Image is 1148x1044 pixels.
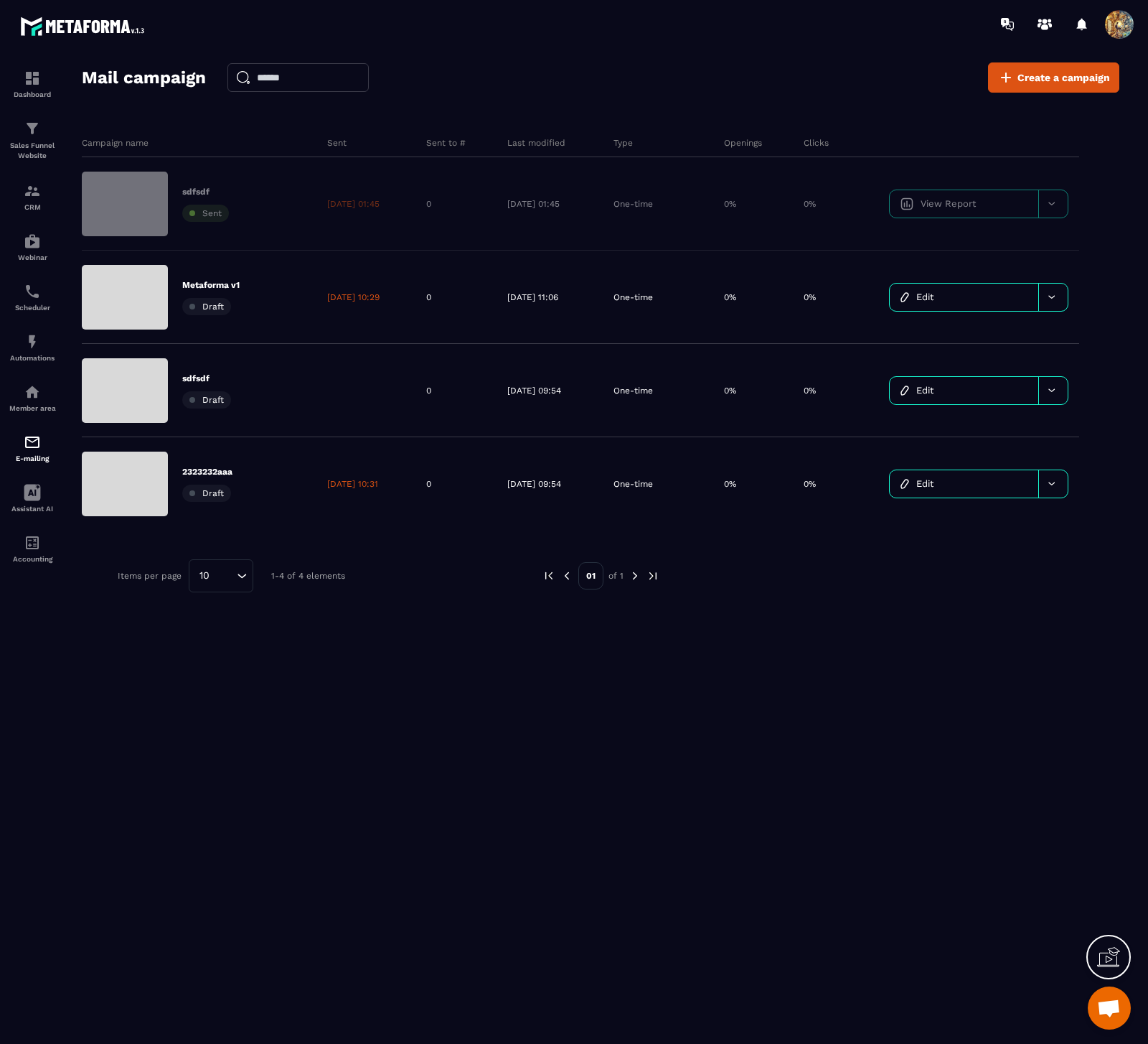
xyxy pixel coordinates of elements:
[118,571,182,581] p: Items per page
[4,109,61,172] a: formationformationSales Funnel Website
[613,137,633,149] p: Type
[890,284,1038,311] a: Edit
[507,385,561,396] p: [DATE] 09:54
[613,198,653,210] p: One-time
[24,283,41,300] img: scheduler
[4,455,61,462] p: E-mailing
[182,466,232,477] p: 2323232aaa
[24,383,41,401] img: automations
[4,90,61,98] p: Dashboard
[202,395,224,405] span: Draft
[327,292,380,303] p: [DATE] 10:29
[4,141,61,161] p: Sales Funnel Website
[646,569,659,582] img: next
[900,386,909,396] img: icon
[890,470,1038,498] a: Edit
[724,292,736,303] p: 0%
[507,137,565,149] p: Last modified
[82,63,206,92] h2: Mail campaign
[4,373,61,423] a: automationsautomationsMember area
[613,478,653,490] p: One-time
[1017,70,1110,85] span: Create a campaign
[327,137,347,149] p: Sent
[24,333,41,350] img: automations
[900,479,909,489] img: icon
[804,198,816,210] p: 0%
[890,377,1038,404] a: Edit
[916,385,933,396] span: Edit
[24,120,41,137] img: formation
[327,198,380,210] p: [DATE] 01:45
[507,198,560,210] p: [DATE] 01:45
[182,186,229,197] p: sdfsdf
[202,488,224,498] span: Draft
[724,478,736,490] p: 0%
[4,523,61,574] a: accountantaccountantAccounting
[4,272,61,322] a: schedulerschedulerScheduler
[202,208,222,218] span: Sent
[182,279,240,291] p: Metaforma v1
[629,569,641,582] img: next
[1088,987,1131,1030] div: Open chat
[189,559,253,592] div: Search for option
[426,198,431,210] p: 0
[82,137,149,149] p: Campaign name
[507,478,561,490] p: [DATE] 09:54
[202,302,224,312] span: Draft
[4,172,61,222] a: formationformationCRM
[24,70,41,87] img: formation
[4,505,61,513] p: Assistant AI
[916,292,933,302] span: Edit
[24,182,41,200] img: formation
[724,137,762,149] p: Openings
[194,568,215,584] span: 10
[4,404,61,412] p: Member area
[916,478,933,489] span: Edit
[804,385,816,396] p: 0%
[20,13,149,39] img: logo
[215,568,233,584] input: Search for option
[804,292,816,303] p: 0%
[724,385,736,396] p: 0%
[4,253,61,261] p: Webinar
[608,570,624,582] p: of 1
[426,478,431,490] p: 0
[4,423,61,473] a: emailemailE-mailing
[4,473,61,523] a: Assistant AI
[4,354,61,362] p: Automations
[182,373,231,384] p: sdfsdf
[613,385,653,396] p: One-time
[4,222,61,272] a: automationsautomationsWebinar
[578,562,603,589] p: 01
[542,569,555,582] img: prev
[988,62,1119,93] a: Create a campaign
[24,534,41,551] img: accountant
[4,203,61,211] p: CRM
[24,233,41,250] img: automations
[426,292,431,303] p: 0
[4,555,61,563] p: Accounting
[426,137,466,149] p: Sent to #
[4,322,61,373] a: automationsautomationsAutomations
[271,571,345,581] p: 1-4 of 4 elements
[24,434,41,451] img: email
[900,292,909,302] img: icon
[426,385,431,396] p: 0
[507,292,558,303] p: [DATE] 11:06
[613,292,653,303] p: One-time
[804,137,829,149] p: Clicks
[724,198,736,210] p: 0%
[4,304,61,312] p: Scheduler
[4,59,61,109] a: formationformationDashboard
[560,569,573,582] img: prev
[327,478,378,490] p: [DATE] 10:31
[804,478,816,490] p: 0%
